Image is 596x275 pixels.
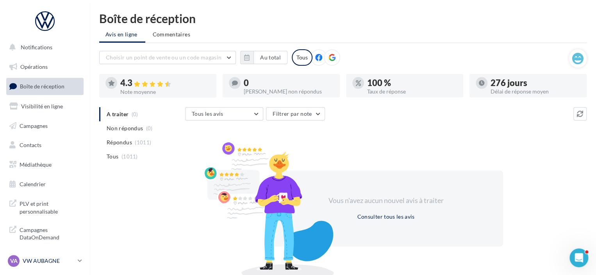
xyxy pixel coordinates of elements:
div: Tous [292,49,312,66]
iframe: Intercom live chat [569,248,588,267]
a: Campagnes DataOnDemand [5,221,85,244]
div: Note moyenne [120,89,210,95]
span: (0) [146,125,153,131]
span: Notifications [21,44,52,50]
div: 276 jours [491,79,580,87]
div: 0 [244,79,334,87]
span: Médiathèque [20,161,52,168]
span: (1011) [135,139,151,146]
button: Tous les avis [185,107,263,120]
a: Boîte de réception [5,78,85,95]
div: [PERSON_NAME] non répondus [244,89,334,94]
span: Non répondus [107,124,143,132]
a: Opérations [5,59,85,75]
a: Contacts [5,137,85,153]
span: Opérations [20,63,48,70]
span: Tous [107,153,118,160]
div: Vous n'avez aucun nouvel avis à traiter [319,196,453,206]
button: Filtrer par note [266,107,325,120]
a: Calendrier [5,176,85,192]
span: Commentaires [153,31,190,38]
span: Campagnes [20,122,48,129]
button: Au total [240,51,287,64]
span: Répondus [107,138,132,146]
a: PLV et print personnalisable [5,195,85,218]
div: Délai de réponse moyen [491,89,580,94]
span: Campagnes DataOnDemand [20,225,80,241]
div: Boîte de réception [99,13,587,24]
div: Taux de réponse [367,89,457,94]
div: 100 % [367,79,457,87]
span: VA [10,257,18,265]
a: Médiathèque [5,156,85,173]
div: 4.3 [120,79,210,88]
button: Choisir un point de vente ou un code magasin [99,51,236,64]
span: Calendrier [20,181,46,187]
p: VW AUBAGNE [23,257,75,265]
a: VA VW AUBAGNE [6,253,84,268]
button: Consulter tous les avis [354,212,418,221]
button: Notifications [5,39,82,56]
button: Au total [253,51,287,64]
span: Visibilité en ligne [21,103,63,110]
span: Contacts [20,142,41,148]
a: Campagnes [5,118,85,134]
a: Visibilité en ligne [5,98,85,115]
span: Choisir un point de vente ou un code magasin [106,54,221,61]
span: Tous les avis [192,110,223,117]
span: Boîte de réception [20,83,64,90]
span: (1011) [121,153,138,160]
span: PLV et print personnalisable [20,198,80,215]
